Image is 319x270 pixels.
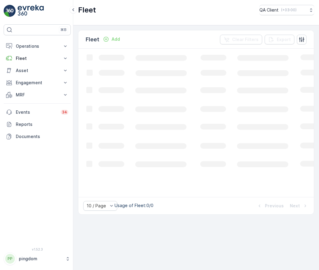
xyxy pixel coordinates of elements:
[4,5,16,17] img: logo
[290,203,300,209] p: Next
[16,43,59,49] p: Operations
[5,254,15,264] div: PP
[4,77,71,89] button: Engagement
[101,36,122,43] button: Add
[4,40,71,52] button: Operations
[16,80,59,86] p: Engagement
[4,252,71,265] button: PPpingdom
[259,5,314,15] button: QA Client(+03:00)
[86,35,99,44] p: Fleet
[16,55,59,61] p: Fleet
[16,109,57,115] p: Events
[4,64,71,77] button: Asset
[78,5,96,15] p: Fleet
[19,256,62,262] p: pingdom
[18,5,44,17] img: logo_light-DOdMpM7g.png
[4,89,71,101] button: MRF
[62,110,67,115] p: 34
[277,36,291,43] p: Export
[265,35,294,44] button: Export
[16,67,59,74] p: Asset
[4,52,71,64] button: Fleet
[111,36,120,42] p: Add
[4,106,71,118] a: Events34
[4,247,71,251] span: v 1.52.3
[16,121,68,127] p: Reports
[220,35,262,44] button: Clear Filters
[256,202,284,209] button: Previous
[259,7,279,13] p: QA Client
[115,202,153,209] p: Usage of Fleet : 0/0
[4,118,71,130] a: Reports
[4,130,71,143] a: Documents
[289,202,309,209] button: Next
[265,203,284,209] p: Previous
[281,8,297,12] p: ( +03:00 )
[16,92,59,98] p: MRF
[232,36,259,43] p: Clear Filters
[60,27,67,32] p: ⌘B
[16,133,68,140] p: Documents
